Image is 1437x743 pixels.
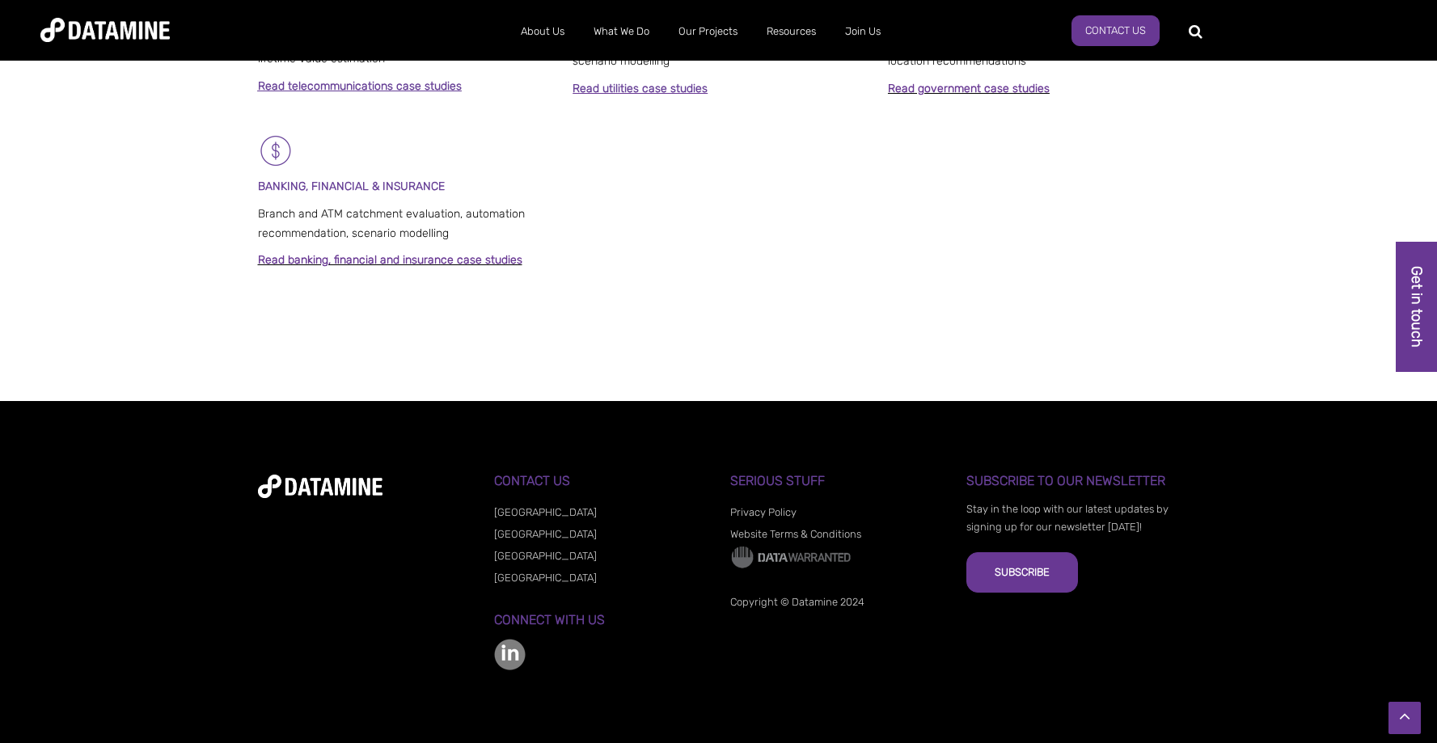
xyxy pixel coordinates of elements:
a: What We Do [579,11,664,53]
img: Banking & Financial [258,133,294,169]
button: Subscribe [966,552,1078,593]
a: Read telecommunications case studies [258,79,462,93]
a: Privacy Policy [730,506,797,518]
h3: Serious Stuff [730,474,943,488]
a: Contact Us [1071,15,1160,46]
a: [GEOGRAPHIC_DATA] [494,528,597,540]
h3: Connect with us [494,613,707,627]
p: Copyright © Datamine 2024 [730,593,943,611]
a: Our Projects [664,11,752,53]
a: [GEOGRAPHIC_DATA] [494,550,597,562]
a: About Us [506,11,579,53]
img: datamine-logo-white [258,475,382,498]
a: Read utilities case studies [573,82,708,95]
a: Website Terms & Conditions [730,528,861,540]
span: Branch and ATM catchment evaluation, automation recommendation, scenario modelling [258,207,525,240]
a: [GEOGRAPHIC_DATA] [494,572,597,584]
a: Get in touch [1396,242,1437,372]
a: [GEOGRAPHIC_DATA] [494,506,597,518]
span: BANKING, FINANCIAL & INSURANCE [258,179,445,193]
a: Resources [752,11,831,53]
img: linkedin-color [494,639,526,670]
a: Read government case studies [888,82,1050,95]
a: Join Us [831,11,895,53]
p: Stay in the loop with our latest updates by signing up for our newsletter [DATE]! [966,500,1179,536]
a: Read banking, financial and insurance case studies [258,253,522,267]
img: Data Warranted Logo [730,545,852,569]
img: Datamine [40,18,170,42]
h3: Contact Us [494,474,707,488]
h3: Subscribe to our Newsletter [966,474,1179,488]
